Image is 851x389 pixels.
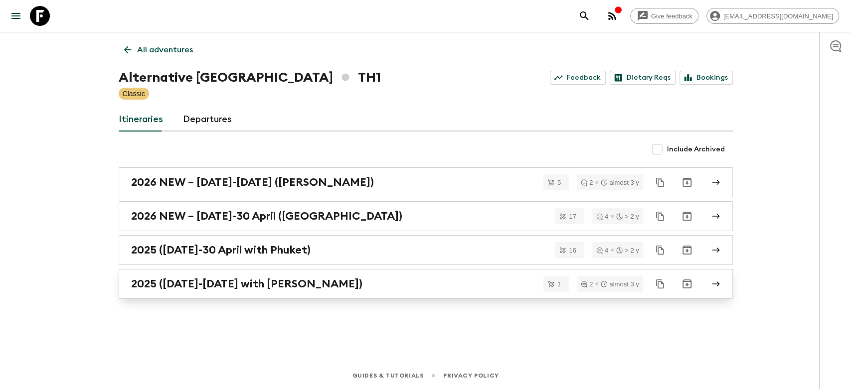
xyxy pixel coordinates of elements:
a: 2026 NEW – [DATE]-[DATE] ([PERSON_NAME]) [119,167,733,197]
a: 2025 ([DATE]-30 April with Phuket) [119,235,733,265]
p: Classic [123,89,145,99]
span: Give feedback [646,12,698,20]
div: > 2 y [616,213,639,220]
div: 2 [581,179,593,186]
div: [EMAIL_ADDRESS][DOMAIN_NAME] [706,8,839,24]
div: almost 3 y [601,281,639,287]
a: Bookings [680,71,733,85]
button: Duplicate [651,173,669,191]
span: 5 [551,179,567,186]
button: Duplicate [651,241,669,259]
h2: 2026 NEW – [DATE]-[DATE] ([PERSON_NAME]) [131,176,374,189]
button: Archive [677,240,697,260]
p: All adventures [137,44,193,56]
h1: Alternative [GEOGRAPHIC_DATA] TH1 [119,68,381,88]
span: Include Archived [667,144,725,154]
span: [EMAIL_ADDRESS][DOMAIN_NAME] [718,12,839,20]
a: Feedback [550,71,606,85]
h2: 2026 NEW – [DATE]-30 April ([GEOGRAPHIC_DATA]) [131,210,402,223]
a: Privacy Policy [443,370,499,381]
span: 16 [563,247,582,254]
div: > 2 y [616,247,639,254]
div: almost 3 y [601,179,639,186]
a: 2025 ([DATE]-[DATE] with [PERSON_NAME]) [119,269,733,299]
a: 2026 NEW – [DATE]-30 April ([GEOGRAPHIC_DATA]) [119,201,733,231]
a: Itineraries [119,108,163,131]
button: Duplicate [651,207,669,225]
span: 17 [563,213,582,220]
div: 4 [596,247,608,254]
button: Archive [677,274,697,294]
button: search adventures [574,6,594,26]
a: All adventures [119,40,198,60]
button: menu [6,6,26,26]
h2: 2025 ([DATE]-[DATE] with [PERSON_NAME]) [131,277,362,290]
span: 1 [551,281,567,287]
a: Guides & Tutorials [352,370,423,381]
div: 4 [596,213,608,220]
a: Give feedback [630,8,698,24]
button: Archive [677,172,697,192]
h2: 2025 ([DATE]-30 April with Phuket) [131,244,311,257]
button: Duplicate [651,275,669,293]
a: Dietary Reqs [610,71,676,85]
div: 2 [581,281,593,287]
a: Departures [183,108,232,131]
button: Archive [677,206,697,226]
